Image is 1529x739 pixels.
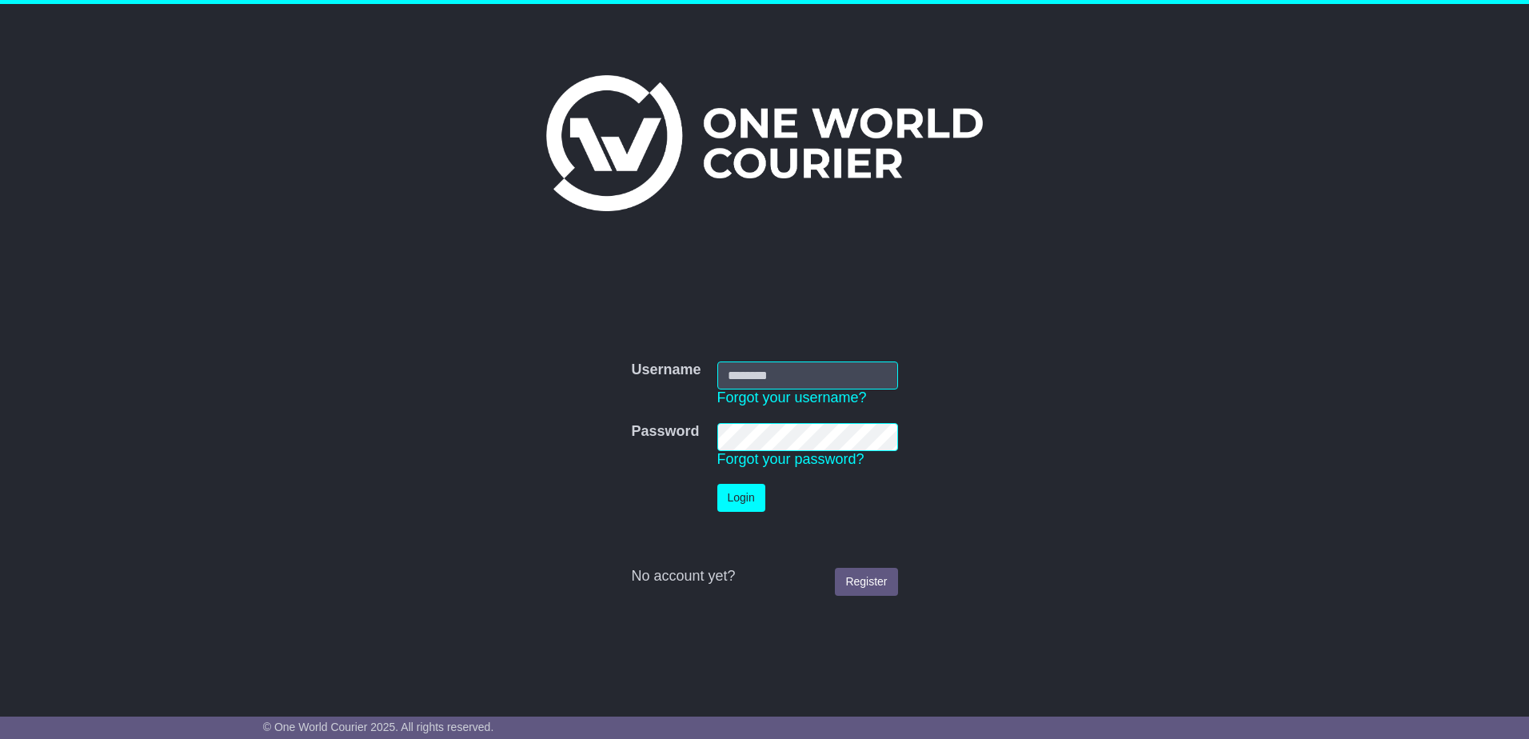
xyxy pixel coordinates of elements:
img: One World [546,75,983,211]
label: Password [631,423,699,441]
a: Forgot your password? [717,451,864,467]
div: No account yet? [631,568,897,585]
label: Username [631,362,701,379]
a: Register [835,568,897,596]
button: Login [717,484,765,512]
a: Forgot your username? [717,389,867,405]
span: © One World Courier 2025. All rights reserved. [263,721,494,733]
